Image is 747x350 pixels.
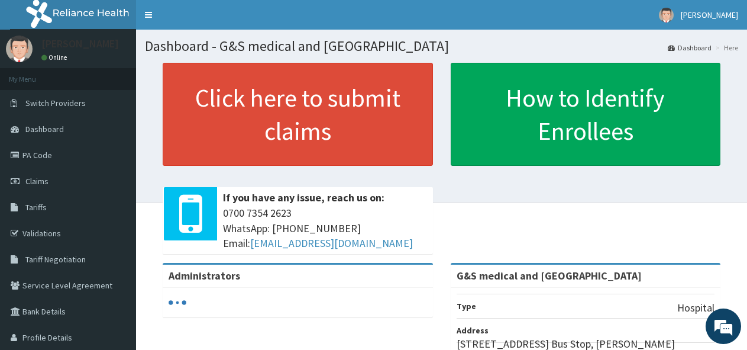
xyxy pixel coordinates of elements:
span: 0700 7354 2623 WhatsApp: [PHONE_NUMBER] Email: [223,205,427,251]
a: [EMAIL_ADDRESS][DOMAIN_NAME] [250,236,413,250]
h1: Dashboard - G&S medical and [GEOGRAPHIC_DATA] [145,38,738,54]
p: Hospital [677,300,714,316]
b: Address [457,325,489,336]
p: [PERSON_NAME] [41,38,119,49]
svg: audio-loading [169,294,186,312]
li: Here [713,43,738,53]
span: Tariffs [25,202,47,213]
span: Dashboard [25,124,64,134]
strong: G&S medical and [GEOGRAPHIC_DATA] [457,269,642,282]
a: Dashboard [668,43,712,53]
span: [PERSON_NAME] [681,9,738,20]
b: If you have any issue, reach us on: [223,191,384,204]
a: Online [41,53,70,62]
a: Click here to submit claims [163,63,433,166]
span: Tariff Negotiation [25,254,86,265]
img: User Image [659,8,674,23]
b: Type [457,301,476,312]
img: User Image [6,36,33,62]
span: Switch Providers [25,98,86,108]
a: How to Identify Enrollees [451,63,721,166]
span: Claims [25,176,48,187]
b: Administrators [169,269,240,282]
